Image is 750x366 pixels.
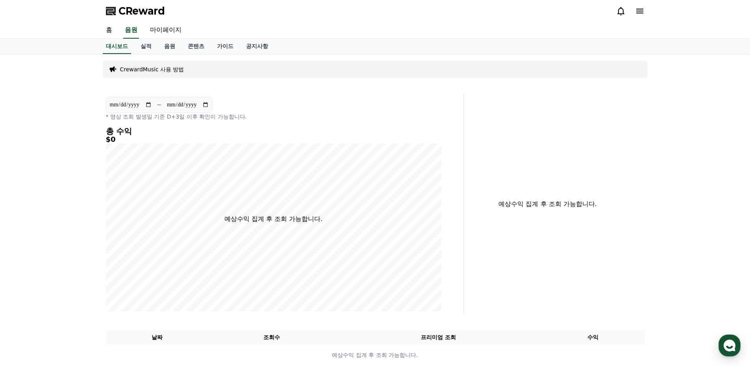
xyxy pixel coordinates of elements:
[144,22,188,39] a: 마이페이지
[106,113,441,121] p: * 영상 조회 발생일 기준 D+3일 이후 확인이 가능합니다.
[106,127,441,136] h4: 총 수익
[106,330,209,345] th: 날짜
[211,39,240,54] a: 가이드
[122,262,131,268] span: 설정
[119,5,165,17] span: CReward
[240,39,274,54] a: 공지사항
[134,39,158,54] a: 실적
[542,330,644,345] th: 수익
[106,351,644,359] p: 예상수익 집계 후 조회 가능합니다.
[25,262,30,268] span: 홈
[470,199,626,209] p: 예상수익 집계 후 조회 가능합니다.
[208,330,335,345] th: 조회수
[224,214,322,224] p: 예상수익 집계 후 조회 가능합니다.
[100,22,119,39] a: 홈
[106,136,441,143] h5: $0
[123,22,139,39] a: 음원
[120,65,184,73] a: CrewardMusic 사용 방법
[106,5,165,17] a: CReward
[103,39,131,54] a: 대시보드
[181,39,211,54] a: 콘텐츠
[72,262,81,268] span: 대화
[335,330,542,345] th: 프리미엄 조회
[157,100,162,110] p: ~
[52,250,102,269] a: 대화
[102,250,151,269] a: 설정
[2,250,52,269] a: 홈
[158,39,181,54] a: 음원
